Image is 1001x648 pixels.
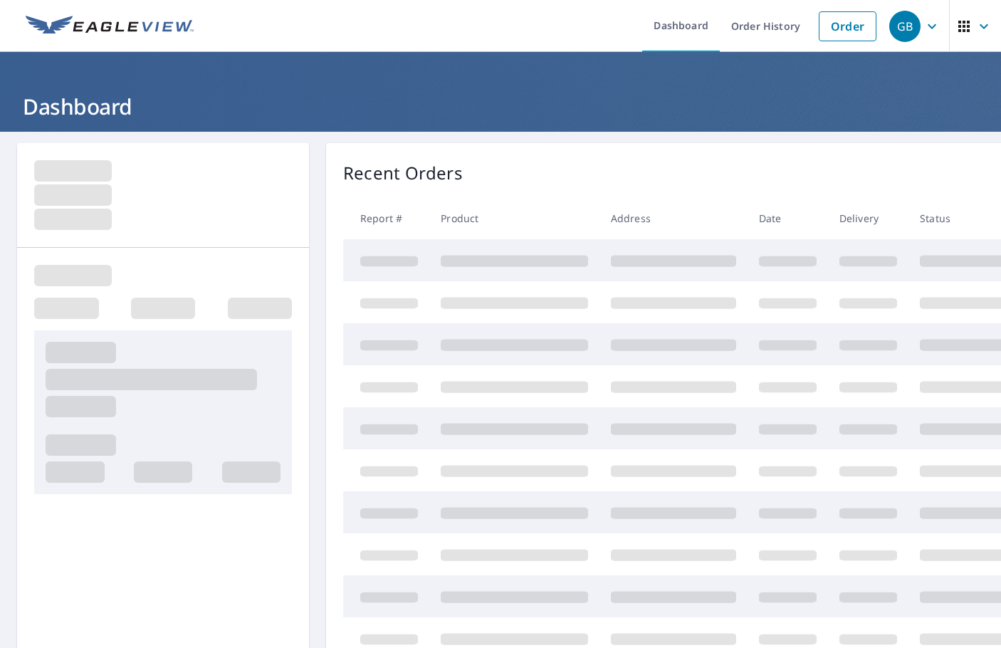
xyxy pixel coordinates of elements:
h1: Dashboard [17,92,984,121]
th: Delivery [828,197,908,239]
a: Order [819,11,876,41]
div: GB [889,11,921,42]
th: Report # [343,197,429,239]
th: Product [429,197,599,239]
th: Address [599,197,748,239]
img: EV Logo [26,16,194,37]
th: Date [748,197,828,239]
p: Recent Orders [343,160,463,186]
